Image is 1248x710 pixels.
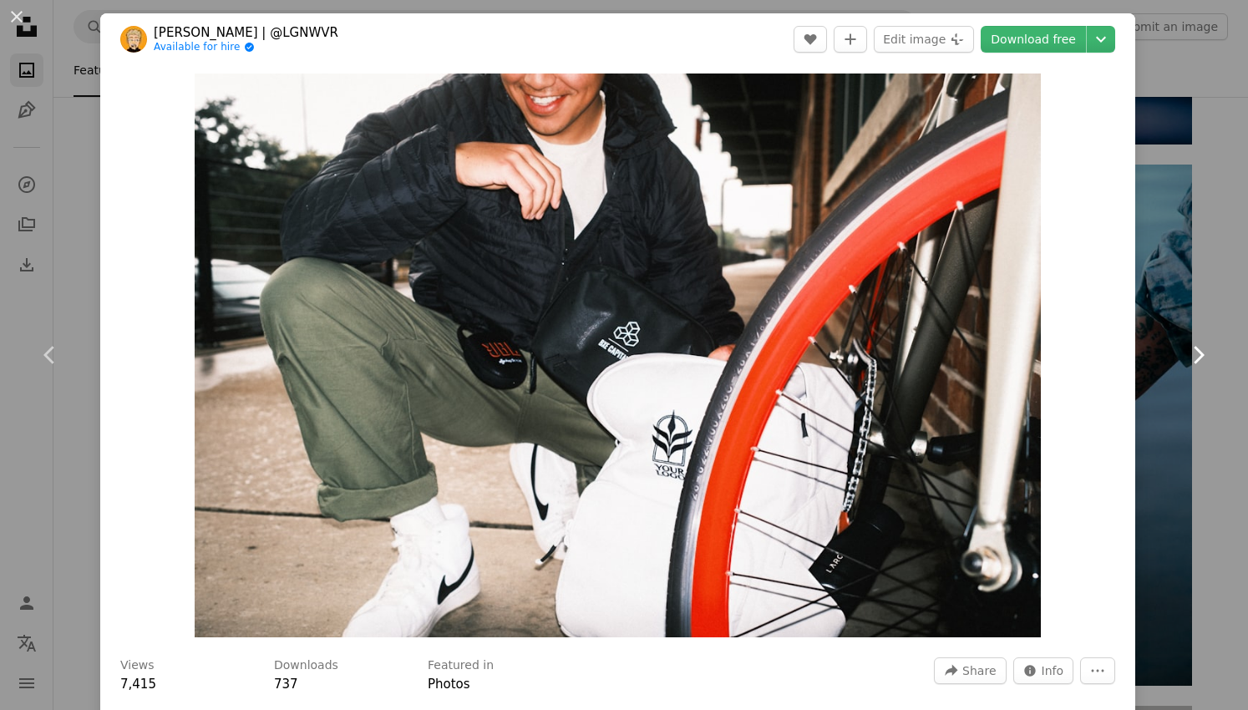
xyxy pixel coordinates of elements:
button: Like [794,26,827,53]
h3: Views [120,657,155,674]
button: Choose download size [1087,26,1115,53]
button: Edit image [874,26,974,53]
span: 737 [274,677,298,692]
a: Download free [981,26,1086,53]
button: More Actions [1080,657,1115,684]
h3: Downloads [274,657,338,674]
img: Man crouching next to a bicycle wheel. [195,74,1041,637]
a: Photos [428,677,470,692]
a: [PERSON_NAME] | @LGNWVR [154,24,338,41]
button: Share this image [934,657,1006,684]
img: Go to LOGAN WEAVER | @LGNWVR's profile [120,26,147,53]
a: Available for hire [154,41,338,54]
button: Stats about this image [1013,657,1074,684]
button: Zoom in on this image [195,74,1041,637]
span: Info [1042,658,1064,683]
a: Next [1148,275,1248,435]
h3: Featured in [428,657,494,674]
button: Add to Collection [834,26,867,53]
span: Share [962,658,996,683]
span: 7,415 [120,677,156,692]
